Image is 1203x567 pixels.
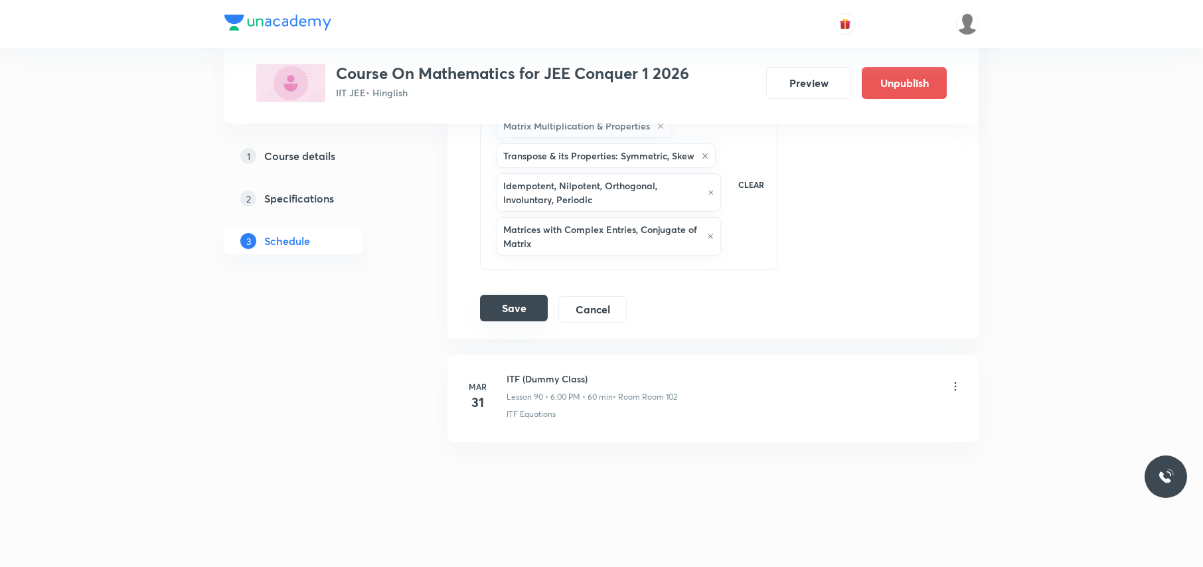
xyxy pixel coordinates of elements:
p: ITF Equations [507,408,556,420]
h5: Schedule [264,233,310,249]
button: avatar [835,13,856,35]
a: 1Course details [224,143,405,169]
p: 1 [240,148,256,164]
p: IIT JEE • Hinglish [336,86,689,100]
img: Shubham K Singh [956,13,979,35]
h6: Mar [464,380,491,392]
p: • Room Room 102 [613,391,677,403]
p: CLEAR [738,179,764,191]
h6: Matrix Multiplication & Properties [503,119,650,133]
h6: Idempotent, Nilpotent, Orthogonal, Involuntary, Periodic [503,179,701,206]
button: Preview [766,67,851,99]
button: Cancel [558,296,627,323]
img: avatar [839,18,851,30]
h5: Course details [264,148,335,164]
img: ED7D06C4-BF14-430C-93AE-674BFBE97290_plus.png [256,64,325,102]
h4: 31 [464,392,491,412]
a: 2Specifications [224,185,405,212]
a: Company Logo [224,15,331,34]
button: Unpublish [862,67,947,99]
img: Company Logo [224,15,331,31]
img: ttu [1158,469,1174,485]
p: 2 [240,191,256,206]
button: Save [480,295,548,321]
p: 3 [240,233,256,249]
h6: Matrices with Complex Entries, Conjugate of Matrix [503,222,700,250]
p: Lesson 90 • 6:00 PM • 60 min [507,391,613,403]
h3: Course On Mathematics for JEE Conquer 1 2026 [336,64,689,83]
h6: ITF (Dummy Class) [507,372,677,386]
h6: Transpose & its Properties: Symmetric, Skew [503,149,694,163]
h5: Specifications [264,191,334,206]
